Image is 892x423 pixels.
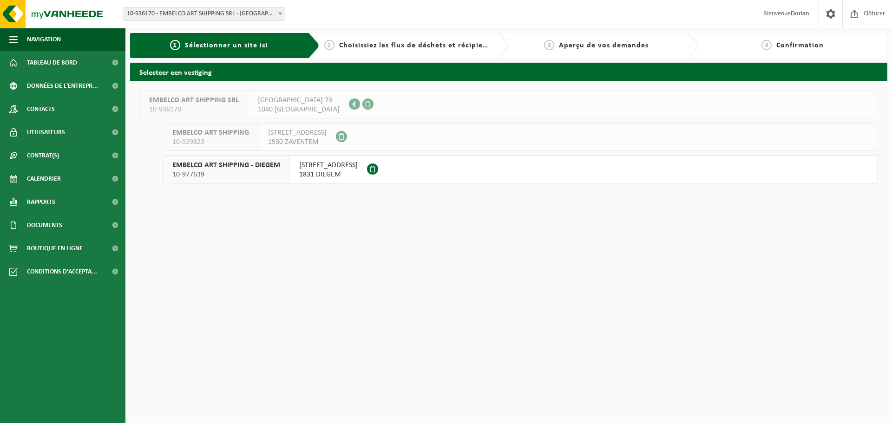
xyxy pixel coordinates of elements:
span: Utilisateurs [27,121,65,144]
h2: Selecteer een vestiging [130,63,887,81]
span: 3 [544,40,554,50]
span: Sélectionner un site ici [185,42,268,49]
span: [STREET_ADDRESS] [268,128,327,137]
span: EMBELCO ART SHIPPING [172,128,249,137]
span: Calendrier [27,167,61,190]
span: Boutique en ligne [27,237,83,260]
span: 10-977639 [172,170,280,179]
span: 2 [324,40,334,50]
span: Choisissiez les flux de déchets et récipients [339,42,494,49]
span: Tableau de bord [27,51,77,74]
span: Confirmation [776,42,824,49]
span: 1930 ZAVENTEM [268,137,327,147]
span: 10-936170 [149,105,239,114]
span: 10-936170 - EMBELCO ART SHIPPING SRL - ETTERBEEK [123,7,285,21]
span: Conditions d'accepta... [27,260,97,283]
span: EMBELCO ART SHIPPING - DIEGEM [172,161,280,170]
span: Aperçu de vos demandes [559,42,649,49]
span: Documents [27,214,62,237]
span: 10-929823 [172,137,249,147]
span: 1 [170,40,180,50]
span: EMBELCO ART SHIPPING SRL [149,96,239,105]
span: 1040 [GEOGRAPHIC_DATA] [258,105,340,114]
span: 4 [761,40,772,50]
span: 1831 DIEGEM [299,170,358,179]
span: [STREET_ADDRESS] [299,161,358,170]
span: [GEOGRAPHIC_DATA] 73 [258,96,340,105]
span: Contrat(s) [27,144,59,167]
span: Contacts [27,98,55,121]
strong: Dorian [791,10,809,17]
span: Rapports [27,190,55,214]
span: 10-936170 - EMBELCO ART SHIPPING SRL - ETTERBEEK [123,7,285,20]
span: Données de l'entrepr... [27,74,98,98]
span: Navigation [27,28,61,51]
button: EMBELCO ART SHIPPING - DIEGEM 10-977639 [STREET_ADDRESS]1831 DIEGEM [163,156,878,183]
